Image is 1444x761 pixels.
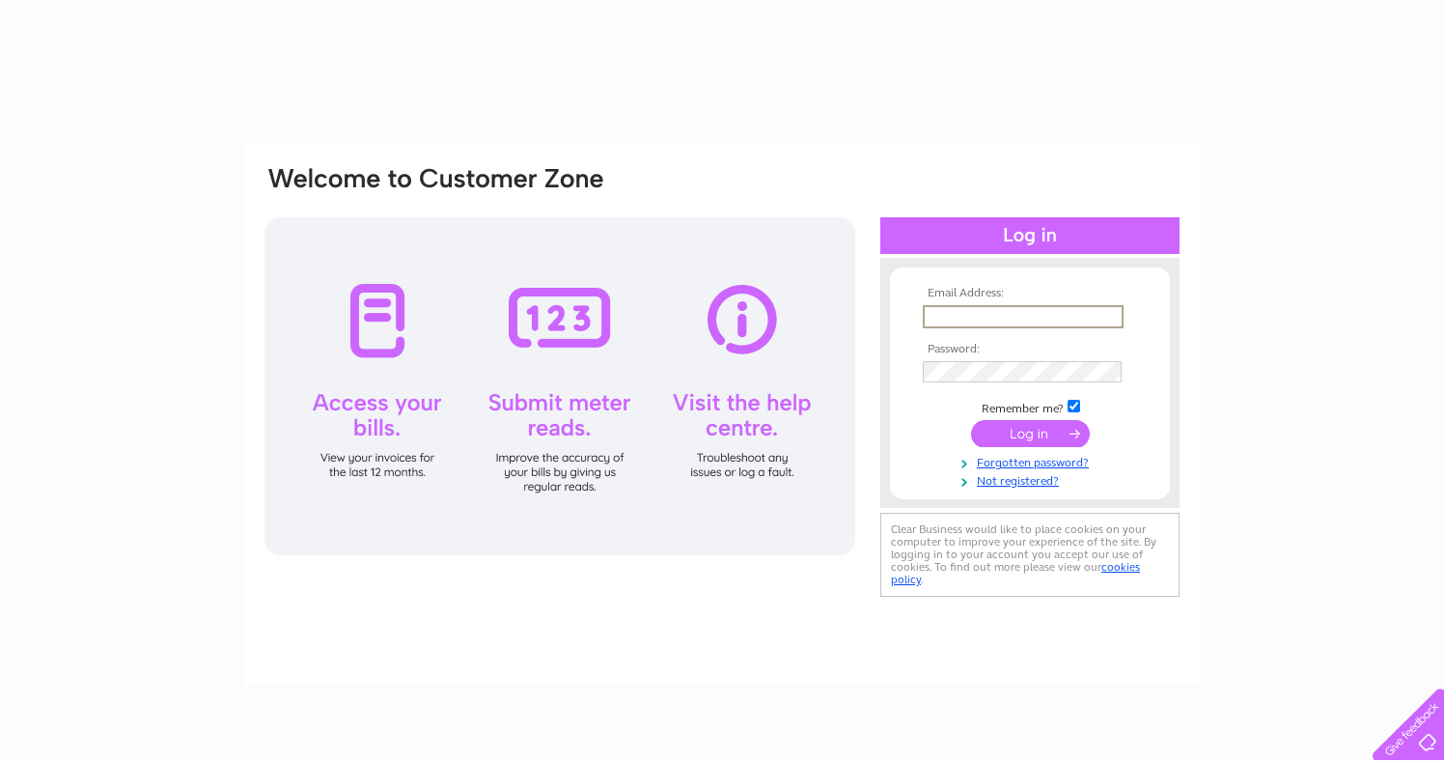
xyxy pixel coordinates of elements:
th: Password: [918,343,1142,356]
input: Submit [971,420,1090,447]
a: cookies policy [891,560,1140,586]
div: Clear Business would like to place cookies on your computer to improve your experience of the sit... [880,513,1180,597]
th: Email Address: [918,287,1142,300]
a: Not registered? [923,470,1142,489]
a: Forgotten password? [923,452,1142,470]
td: Remember me? [918,397,1142,416]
